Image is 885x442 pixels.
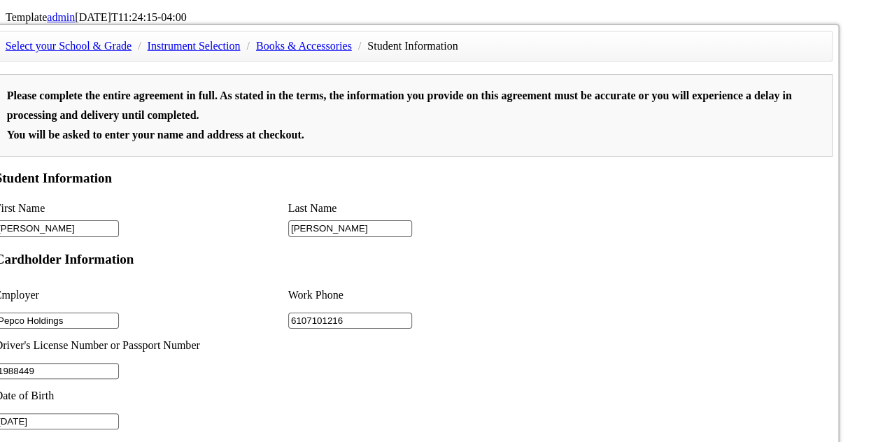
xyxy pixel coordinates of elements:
a: Instrument Selection [148,40,241,52]
span: [DATE]T11:24:15-04:00 [75,11,186,23]
span: / [243,40,253,52]
input: Page [116,3,154,18]
span: Template [6,11,47,23]
span: / [134,40,144,52]
li: Last Name [288,199,581,218]
li: Student Information [367,36,458,56]
li: Work Phone [288,280,581,311]
a: Select your School & Grade [6,40,132,52]
span: / [355,40,364,52]
span: of 2 [154,3,175,19]
a: admin [47,11,75,23]
select: Zoom [399,3,498,18]
a: Books & Accessories [256,40,352,52]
